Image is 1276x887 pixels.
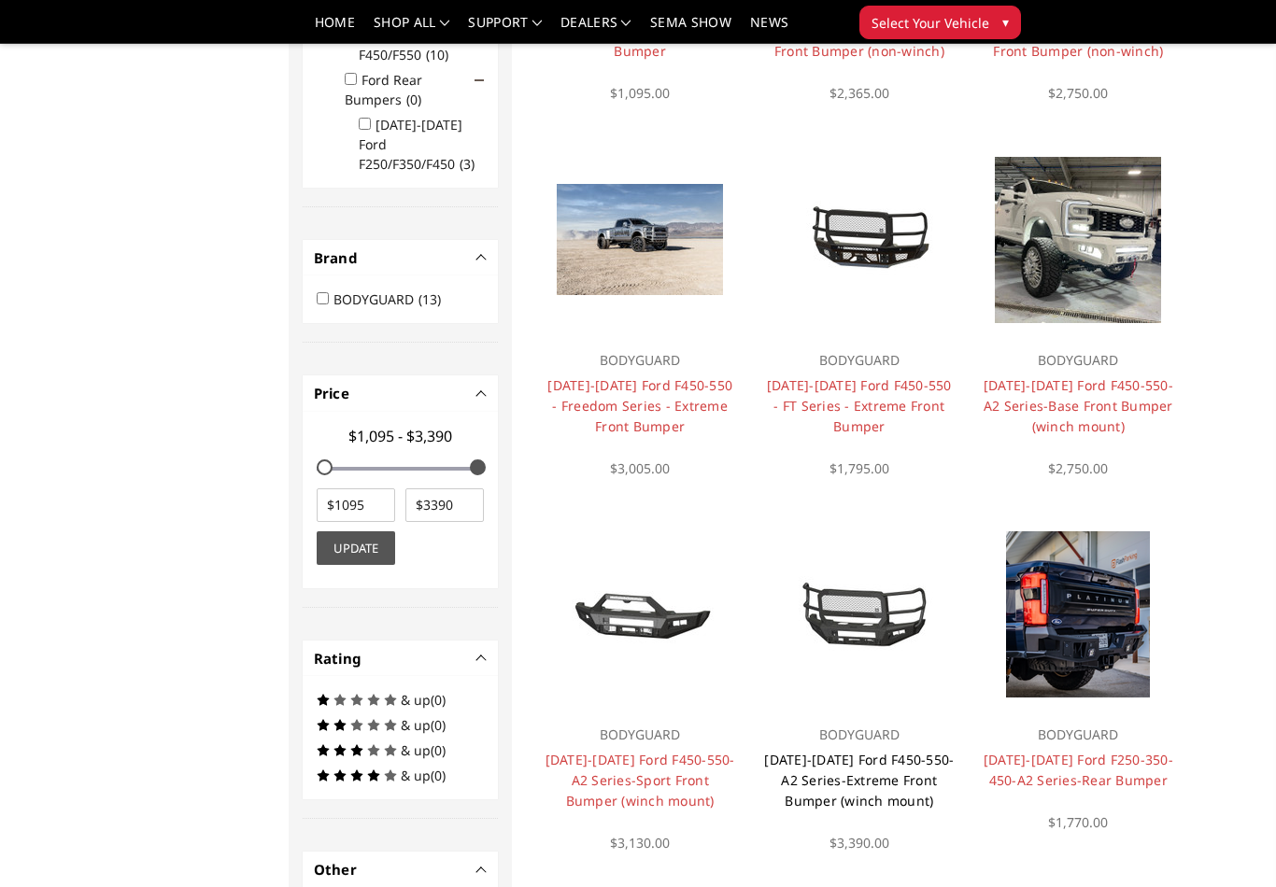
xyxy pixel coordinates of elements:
[317,488,396,522] input: $1095
[1183,797,1276,887] iframe: Chat Widget
[650,16,731,43] a: SEMA Show
[477,388,487,398] button: -
[406,91,421,108] span: (0)
[545,724,735,746] p: BODYGUARD
[764,724,955,746] p: BODYGUARD
[431,741,446,759] span: (0)
[401,716,431,734] span: & up
[345,71,432,108] label: Ford Rear Bumpers
[560,16,631,43] a: Dealers
[1048,84,1108,102] span: $2,750.00
[314,247,488,269] h4: Brand
[610,459,670,477] span: $3,005.00
[829,459,889,477] span: $1,795.00
[401,691,431,709] span: & up
[477,865,487,874] button: -
[477,654,487,663] button: -
[1048,459,1108,477] span: $2,750.00
[460,155,475,173] span: (3)
[314,648,488,669] h4: Rating
[477,253,487,262] button: -
[431,767,446,784] span: (0)
[401,767,431,784] span: & up
[984,751,1173,789] a: [DATE]-[DATE] Ford F250-350-450-A2 Series-Rear Bumper
[984,724,1174,746] p: BODYGUARD
[750,16,788,43] a: News
[431,691,446,709] span: (0)
[872,13,989,33] span: Select Your Vehicle
[984,349,1174,372] p: BODYGUARD
[426,46,448,63] span: (10)
[315,16,355,43] a: Home
[610,84,670,102] span: $1,095.00
[829,834,889,852] span: $3,390.00
[767,376,952,435] a: [DATE]-[DATE] Ford F450-550 - FT Series - Extreme Front Bumper
[317,531,396,565] button: Update
[333,290,452,308] label: BODYGUARD
[314,383,488,404] h4: Price
[984,376,1173,435] a: [DATE]-[DATE] Ford F450-550-A2 Series-Base Front Bumper (winch mount)
[1048,813,1108,831] span: $1,770.00
[610,834,670,852] span: $3,130.00
[764,349,955,372] p: BODYGUARD
[764,751,954,810] a: [DATE]-[DATE] Ford F450-550-A2 Series-Extreme Front Bumper (winch mount)
[431,716,446,734] span: (0)
[547,376,732,435] a: [DATE]-[DATE] Ford F450-550 - Freedom Series - Extreme Front Bumper
[546,751,735,810] a: [DATE]-[DATE] Ford F450-550-A2 Series-Sport Front Bumper (winch mount)
[475,76,484,85] span: Click to show/hide children
[359,7,462,63] label: [DATE]-[DATE] Ford F450/F550
[829,84,889,102] span: $2,365.00
[314,859,488,880] h4: Other
[374,16,449,43] a: shop all
[418,290,441,308] span: (13)
[359,116,486,173] label: [DATE]-[DATE] Ford F250/F350/F450
[545,349,735,372] p: BODYGUARD
[468,16,542,43] a: Support
[1002,12,1009,32] span: ▾
[401,741,431,759] span: & up
[405,488,485,522] input: $3390
[859,6,1021,39] button: Select Your Vehicle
